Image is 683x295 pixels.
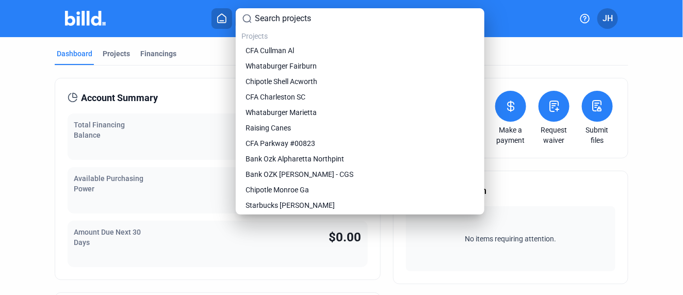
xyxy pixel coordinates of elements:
[246,61,317,71] span: Whataburger Fairburn
[246,138,316,149] span: CFA Parkway #00823
[246,200,335,210] span: Starbucks [PERSON_NAME]
[246,107,317,118] span: Whataburger Marietta
[246,92,306,102] span: CFA Charleston SC
[246,45,295,56] span: CFA Cullman Al
[246,76,318,87] span: Chipotle Shell Acworth
[246,169,354,179] span: Bank OZK [PERSON_NAME] - CGS
[246,154,345,164] span: Bank Ozk Alpharetta Northpint
[246,123,291,133] span: Raising Canes
[242,32,268,40] span: Projects
[255,12,478,25] input: Search projects
[246,185,310,195] span: Chipotle Monroe Ga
